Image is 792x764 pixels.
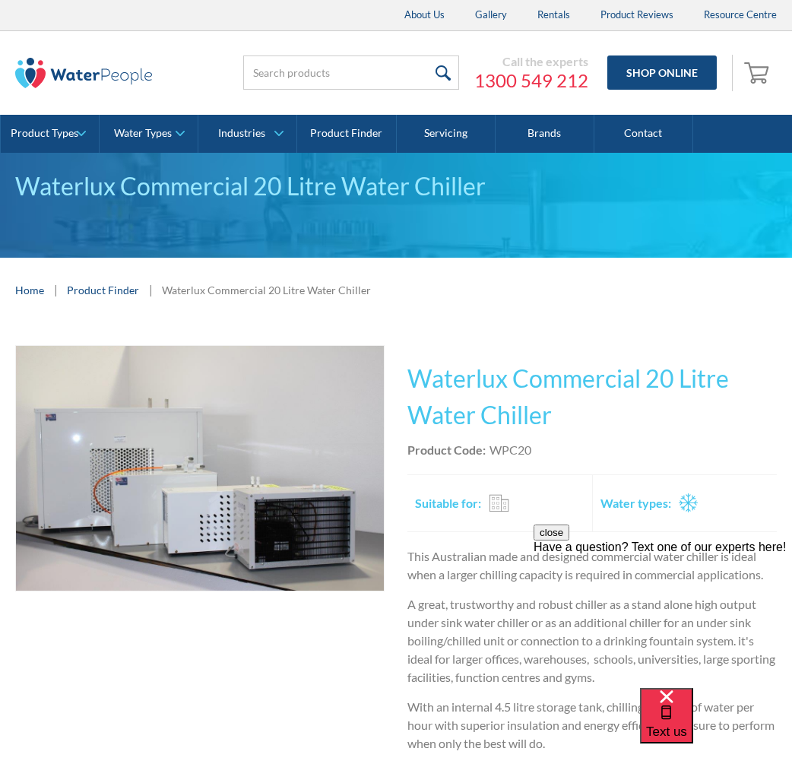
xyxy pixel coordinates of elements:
[67,282,139,298] a: Product Finder
[740,55,777,91] a: Open empty cart
[15,58,152,88] img: The Water People
[640,688,792,764] iframe: podium webchat widget bubble
[600,494,671,512] h2: Water types:
[15,168,777,204] div: Waterlux Commercial 20 Litre Water Chiller
[607,55,717,90] a: Shop Online
[407,595,777,686] p: A great, trustworthy and robust chiller as a stand alone high output under sink water chiller or ...
[534,525,792,707] iframe: podium webchat widget prompt
[16,346,384,591] img: Waterlux Commercial 20 Litre Water Chiller
[407,698,777,753] p: With an internal 4.5 litre storage tank, chilling 20 litres of water per hour with superior insul...
[198,115,296,153] a: Industries
[15,282,44,298] a: Home
[15,345,385,591] a: open lightbox
[415,494,481,512] h2: Suitable for:
[474,54,588,69] div: Call the experts
[474,69,588,92] a: 1300 549 212
[147,281,154,299] div: |
[1,115,99,153] a: Product Types
[162,282,371,298] div: Waterlux Commercial 20 Litre Water Chiller
[744,60,773,84] img: shopping cart
[297,115,396,153] a: Product Finder
[397,115,496,153] a: Servicing
[489,441,531,459] div: WPC20
[496,115,594,153] a: Brands
[407,442,486,457] strong: Product Code:
[218,127,265,140] div: Industries
[243,55,459,90] input: Search products
[52,281,59,299] div: |
[100,115,198,153] a: Water Types
[11,127,78,140] div: Product Types
[407,360,777,433] h1: Waterlux Commercial 20 Litre Water Chiller
[114,127,172,140] div: Water Types
[407,547,777,584] p: This Australian made and designed commercial water chiller is ideal when a larger chilling capaci...
[594,115,693,153] a: Contact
